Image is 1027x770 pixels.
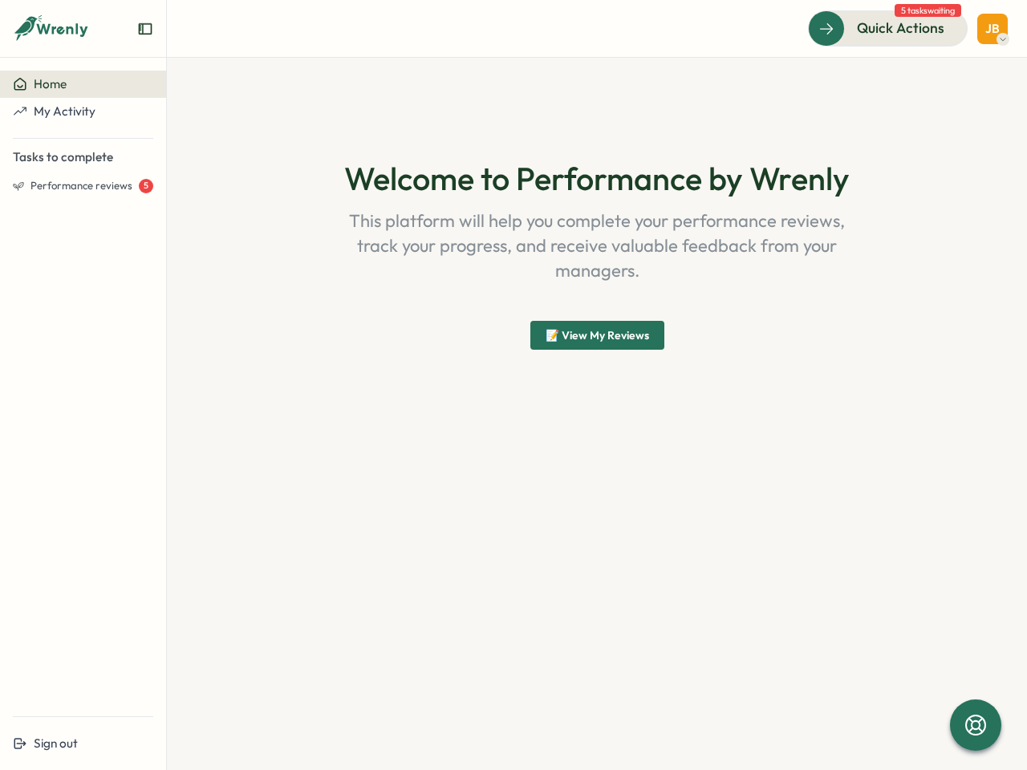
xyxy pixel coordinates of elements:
[808,10,968,46] button: Quick Actions
[137,21,153,37] button: Expand sidebar
[139,179,153,193] div: 5
[977,14,1008,44] button: JB
[34,103,95,119] span: My Activity
[546,322,649,349] span: 📝 View My Reviews
[857,18,944,38] span: Quick Actions
[237,160,956,196] h1: Welcome to Performance by Wrenly
[34,76,67,91] span: Home
[34,736,78,751] span: Sign out
[327,209,867,282] p: This platform will help you complete your performance reviews, track your progress, and receive v...
[30,179,132,193] span: Performance reviews
[530,321,664,350] button: 📝 View My Reviews
[13,148,153,166] p: Tasks to complete
[985,22,1000,35] span: JB
[895,4,961,17] span: 5 tasks waiting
